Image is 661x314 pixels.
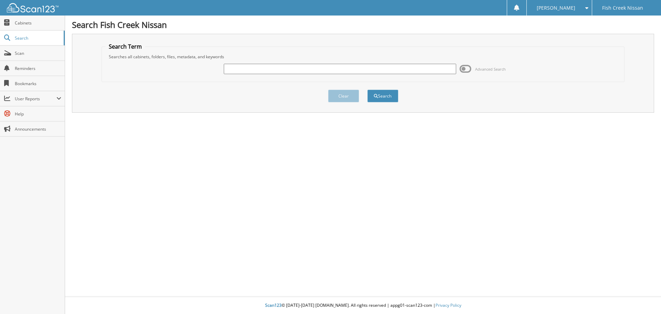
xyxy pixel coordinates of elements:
span: Cabinets [15,20,61,26]
div: Searches all cabinets, folders, files, metadata, and keywords [105,54,621,60]
button: Search [367,90,398,102]
span: Scan123 [265,302,282,308]
h1: Search Fish Creek Nissan [72,19,654,30]
span: Fish Creek Nissan [602,6,643,10]
span: Search [15,35,60,41]
span: Scan [15,50,61,56]
button: Clear [328,90,359,102]
span: User Reports [15,96,56,102]
span: Advanced Search [475,67,506,72]
a: Privacy Policy [436,302,461,308]
span: [PERSON_NAME] [537,6,575,10]
span: Announcements [15,126,61,132]
img: scan123-logo-white.svg [7,3,59,12]
span: Bookmarks [15,81,61,87]
span: Help [15,111,61,117]
legend: Search Term [105,43,145,50]
span: Reminders [15,65,61,71]
div: © [DATE]-[DATE] [DOMAIN_NAME]. All rights reserved | appg01-scan123-com | [65,297,661,314]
